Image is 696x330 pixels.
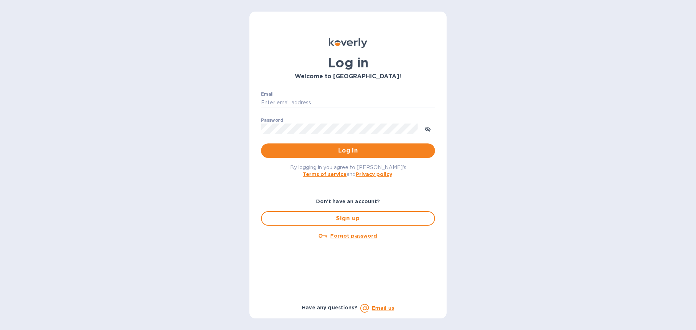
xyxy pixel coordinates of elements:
[290,164,406,177] span: By logging in you agree to [PERSON_NAME]'s and .
[268,214,428,223] span: Sign up
[303,171,347,177] a: Terms of service
[261,97,435,108] input: Enter email address
[261,143,435,158] button: Log in
[261,211,435,226] button: Sign up
[372,305,394,311] a: Email us
[261,73,435,80] h3: Welcome to [GEOGRAPHIC_DATA]!
[261,92,274,96] label: Email
[302,305,357,310] b: Have any questions?
[316,199,380,204] b: Don't have an account?
[267,146,429,155] span: Log in
[330,233,377,239] u: Forgot password
[356,171,392,177] a: Privacy policy
[261,118,283,122] label: Password
[329,38,367,48] img: Koverly
[420,121,435,136] button: toggle password visibility
[261,55,435,70] h1: Log in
